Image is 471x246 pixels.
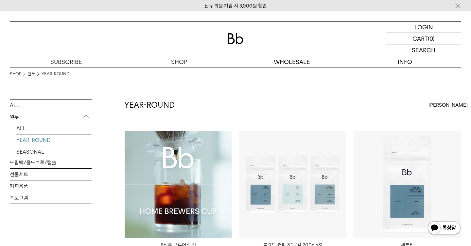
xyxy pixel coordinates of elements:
p: LOGIN [414,22,433,33]
a: ALL [16,123,92,134]
a: 프로그램 [10,192,92,204]
img: 로고 [228,33,243,44]
a: LOGIN [386,22,461,33]
a: 신규 회원 가입 시 3,000원 할인 [204,3,267,9]
a: SHOP [10,71,21,77]
p: (0) [428,33,435,44]
p: 원두 [10,111,92,123]
a: 선물세트 [10,169,92,180]
p: INFO [348,56,461,68]
span: [PERSON_NAME] [428,101,468,109]
a: YEAR-ROUND [42,71,69,77]
a: 커피용품 [10,180,92,192]
img: 카카오톡 채널 1:1 채팅 버튼 [427,221,461,236]
a: 드립백/콜드브루/캡슐 [10,157,92,168]
img: 세븐티 [354,131,461,238]
p: WHOLESALE [235,56,348,68]
p: CART [412,33,428,44]
a: CART (0) [386,33,461,44]
a: 원두 [28,71,35,77]
img: Bb 홈 브루어스 컵 [125,131,232,238]
a: YEAR-ROUND [16,134,92,146]
h2: YEAR-ROUND [124,100,175,111]
p: SEARCH [412,44,435,56]
a: SEASONAL [16,146,92,158]
a: SUBSCRIBE [10,56,123,68]
a: SHOP [123,56,235,68]
a: ALL [10,100,92,111]
img: 블렌드 커피 3종 (각 200g x3) [239,131,346,238]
